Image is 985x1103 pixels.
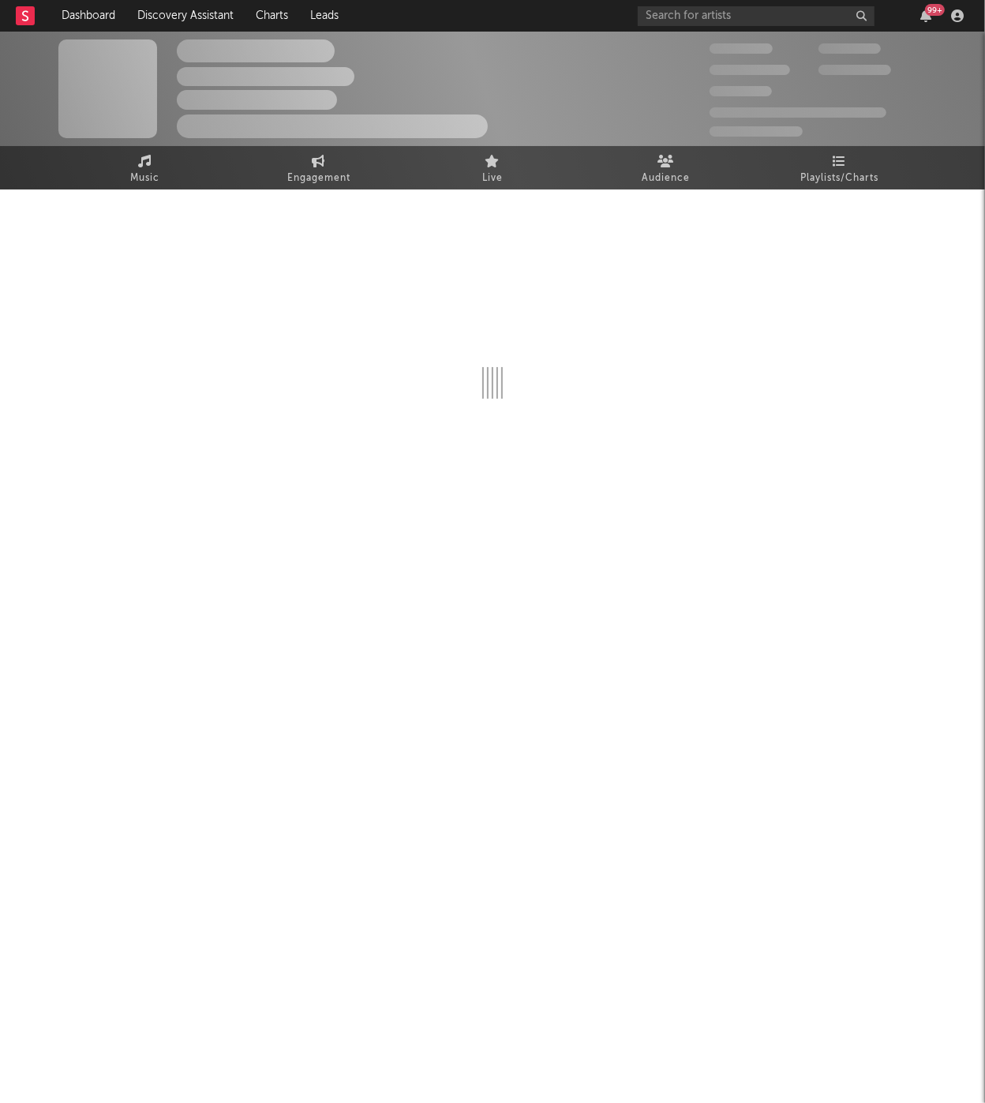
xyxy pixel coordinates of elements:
[801,169,879,188] span: Playlists/Charts
[710,65,790,75] span: 50,000,000
[287,169,350,188] span: Engagement
[925,4,945,16] div: 99 +
[710,107,886,118] span: 50,000,000 Monthly Listeners
[753,146,927,189] a: Playlists/Charts
[406,146,579,189] a: Live
[131,169,160,188] span: Music
[710,86,772,96] span: 100,000
[579,146,753,189] a: Audience
[482,169,503,188] span: Live
[638,6,875,26] input: Search for artists
[642,169,691,188] span: Audience
[818,43,881,54] span: 100,000
[710,126,803,137] span: Jump Score: 85.0
[818,65,891,75] span: 1,000,000
[232,146,406,189] a: Engagement
[710,43,773,54] span: 300,000
[58,146,232,189] a: Music
[920,9,931,22] button: 99+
